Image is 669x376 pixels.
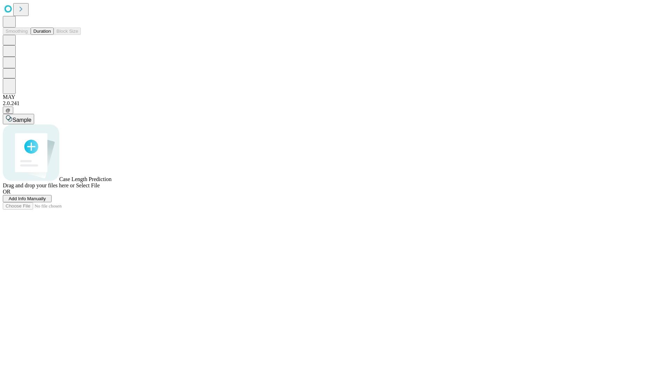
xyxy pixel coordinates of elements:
[3,182,75,188] span: Drag and drop your files here or
[3,189,10,195] span: OR
[13,117,31,123] span: Sample
[3,94,666,100] div: MAY
[59,176,111,182] span: Case Length Prediction
[76,182,100,188] span: Select File
[6,108,10,113] span: @
[54,28,81,35] button: Block Size
[31,28,54,35] button: Duration
[3,100,666,107] div: 2.0.241
[3,114,34,124] button: Sample
[3,28,31,35] button: Smoothing
[9,196,46,201] span: Add Info Manually
[3,107,13,114] button: @
[3,195,52,202] button: Add Info Manually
